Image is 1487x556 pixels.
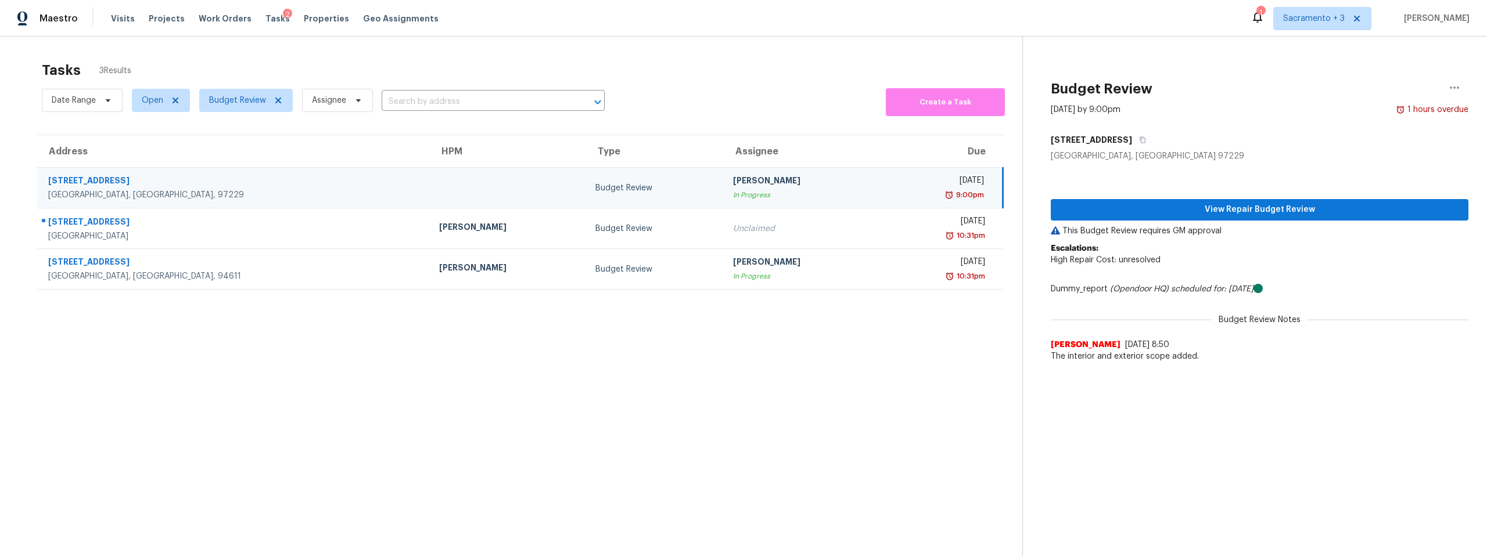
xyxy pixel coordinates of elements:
span: Properties [304,13,349,24]
span: Date Range [52,95,96,106]
h2: Budget Review [1051,83,1152,95]
th: Due [880,135,1003,168]
span: Budget Review [209,95,266,106]
th: HPM [430,135,586,168]
span: View Repair Budget Review [1060,203,1459,217]
div: [STREET_ADDRESS] [48,216,421,230]
div: 2 [283,9,292,20]
h5: [STREET_ADDRESS] [1051,134,1132,146]
span: [PERSON_NAME] [1399,13,1470,24]
span: [PERSON_NAME] [1051,339,1120,351]
div: [DATE] by 9:00pm [1051,104,1120,115]
div: [GEOGRAPHIC_DATA], [GEOGRAPHIC_DATA], 97229 [48,189,421,201]
div: Budget Review [595,223,714,234]
button: View Repair Budget Review [1051,199,1468,221]
span: Visits [111,13,135,24]
div: 10:31pm [954,230,985,241]
span: Open [142,95,163,106]
div: Unclaimed [733,223,871,234]
div: [PERSON_NAME] [733,175,871,189]
div: [DATE] [889,256,985,270]
span: Budget Review Notes [1212,314,1308,326]
div: Dummy_report [1051,283,1468,295]
div: [GEOGRAPHIC_DATA] [48,230,421,242]
div: [DATE] [889,175,984,189]
span: Maestro [39,13,78,24]
button: Create a Task [886,88,1005,116]
img: Overdue Alarm Icon [944,189,954,201]
span: Assignee [312,95,346,106]
span: Tasks [265,15,290,23]
img: Overdue Alarm Icon [945,270,954,282]
div: In Progress [733,270,871,282]
div: [PERSON_NAME] [439,262,577,276]
b: Escalations: [1051,244,1098,252]
div: [PERSON_NAME] [439,221,577,236]
h2: Tasks [42,64,81,76]
input: Search by address [382,93,572,111]
p: This Budget Review requires GM approval [1051,225,1468,237]
i: scheduled for: [DATE] [1171,285,1253,293]
div: 1 [1256,7,1265,19]
div: [PERSON_NAME] [733,256,871,270]
div: Budget Review [595,182,714,194]
span: Work Orders [199,13,252,24]
th: Assignee [724,135,880,168]
div: 10:31pm [954,270,985,282]
img: Overdue Alarm Icon [945,230,954,241]
span: High Repair Cost: unresolved [1051,256,1161,264]
span: Sacramento + 3 [1283,13,1345,24]
div: [GEOGRAPHIC_DATA], [GEOGRAPHIC_DATA], 94611 [48,270,421,282]
div: [DATE] [889,215,985,230]
span: Create a Task [892,96,999,109]
div: [STREET_ADDRESS] [48,256,421,270]
button: Open [590,94,606,110]
span: Geo Assignments [363,13,439,24]
img: Overdue Alarm Icon [1396,104,1405,115]
span: 3 Results [99,65,131,77]
div: [STREET_ADDRESS] [48,175,421,189]
div: Budget Review [595,263,714,275]
span: [DATE] 8:50 [1125,341,1169,349]
i: (Opendoor HQ) [1110,285,1169,293]
div: 9:00pm [954,189,984,201]
th: Type [586,135,723,168]
div: 1 hours overdue [1405,104,1468,115]
div: [GEOGRAPHIC_DATA], [GEOGRAPHIC_DATA] 97229 [1051,150,1468,162]
span: The interior and exterior scope added. [1051,351,1468,362]
div: In Progress [733,189,871,201]
button: Copy Address [1132,129,1148,150]
span: Projects [149,13,185,24]
th: Address [37,135,430,168]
